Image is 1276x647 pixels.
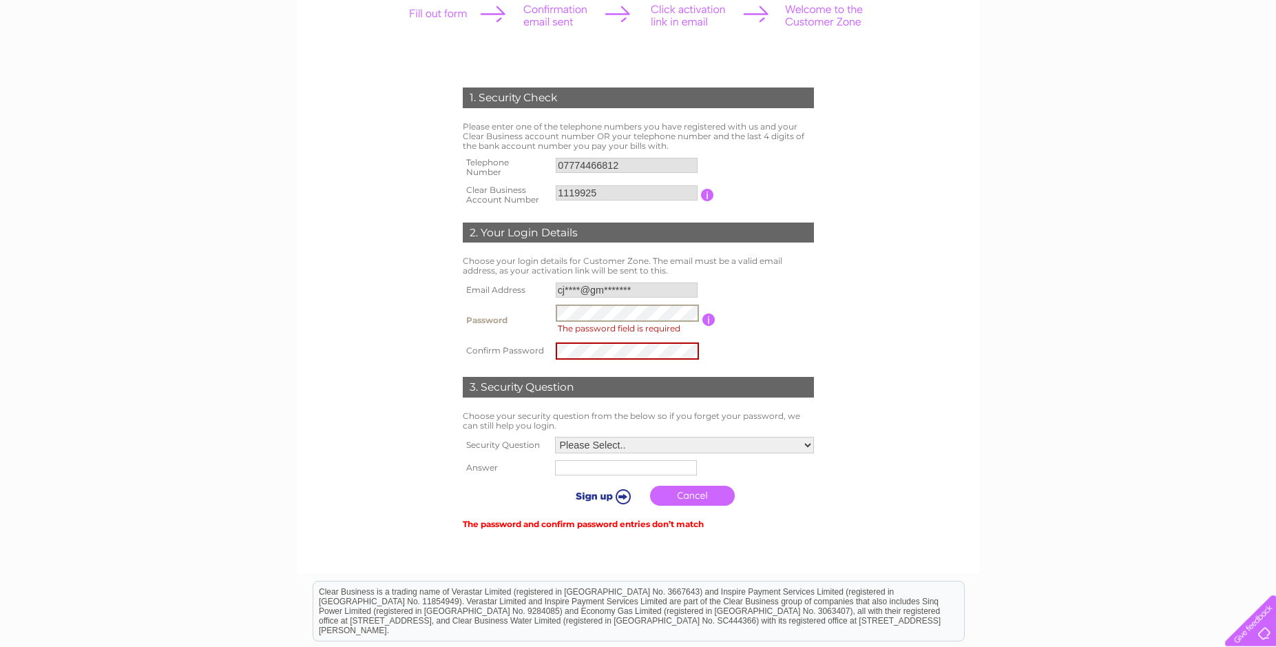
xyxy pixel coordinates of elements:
[459,181,553,209] th: Clear Business Account Number
[459,154,553,181] th: Telephone Number
[558,486,643,506] input: Submit
[463,88,814,108] div: 1. Security Check
[463,377,814,398] div: 3. Security Question
[313,8,964,67] div: Clear Business is a trading name of Verastar Limited (registered in [GEOGRAPHIC_DATA] No. 3667643...
[459,119,817,154] td: Please enter one of the telephone numbers you have registered with us and your Clear Business acc...
[650,486,735,506] a: Cancel
[459,513,817,533] td: The password and confirm password entries don’t match
[1118,59,1148,69] a: Energy
[1083,59,1109,69] a: Water
[459,339,552,363] th: Confirm Password
[459,408,817,434] td: Choose your security question from the below so if you forget your password, we can still help yo...
[1206,59,1226,69] a: Blog
[1234,59,1268,69] a: Contact
[459,279,552,301] th: Email Address
[45,36,115,78] img: logo.png
[558,323,680,333] span: The password field is required
[702,314,715,326] input: Information
[463,223,814,243] div: 2. Your Login Details
[701,189,714,201] input: Information
[1016,7,1111,24] a: 0333 014 3131
[459,433,552,457] th: Security Question
[459,457,552,479] th: Answer
[459,301,552,339] th: Password
[459,253,817,279] td: Choose your login details for Customer Zone. The email must be a valid email address, as your act...
[1156,59,1197,69] a: Telecoms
